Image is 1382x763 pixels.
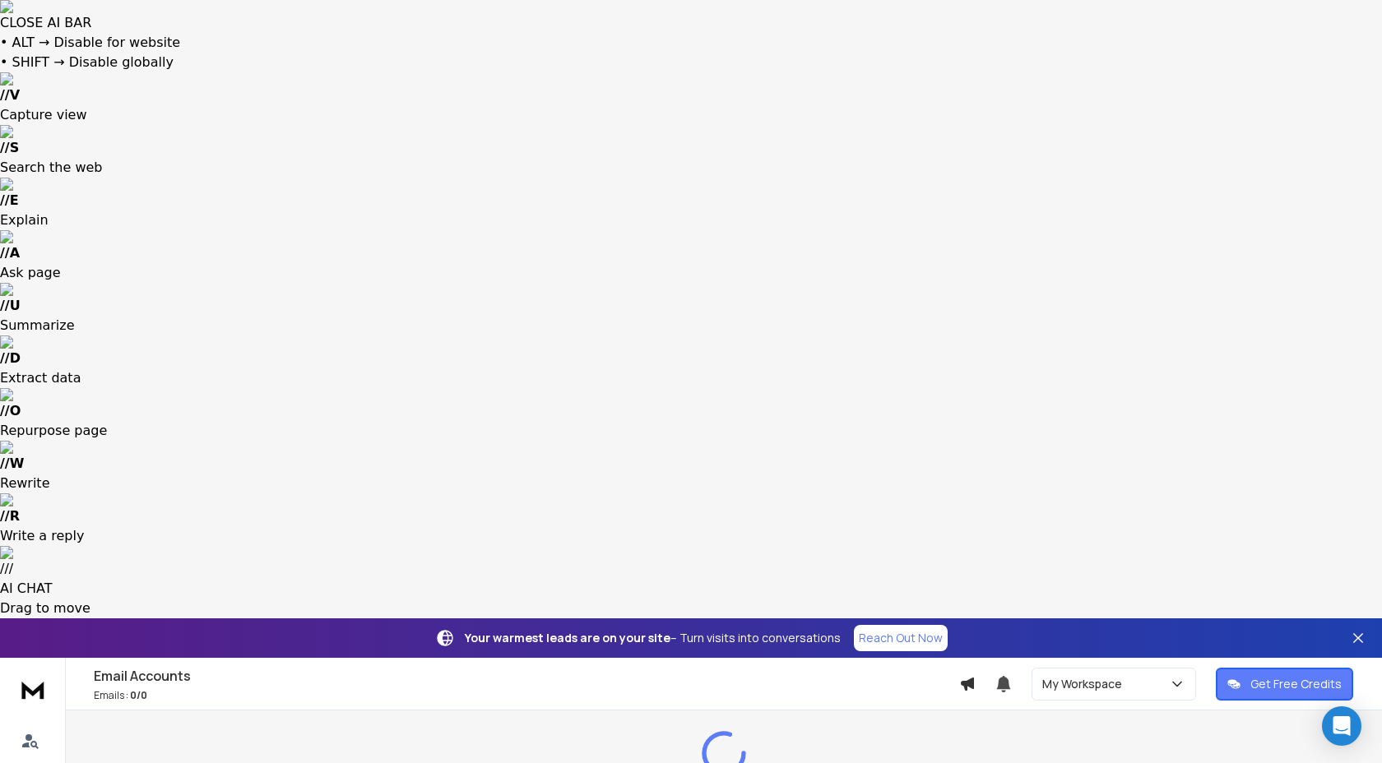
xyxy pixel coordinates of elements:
[130,688,147,702] span: 0 / 0
[1322,706,1361,746] div: Open Intercom Messenger
[94,689,959,702] p: Emails :
[1216,668,1353,701] button: Get Free Credits
[94,666,959,686] h1: Email Accounts
[1250,676,1342,692] p: Get Free Credits
[16,674,49,705] img: logo
[859,630,943,646] p: Reach Out Now
[854,625,948,651] a: Reach Out Now
[465,630,841,646] p: – Turn visits into conversations
[465,630,670,645] strong: Your warmest leads are on your site
[1042,676,1129,692] p: My Workspace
